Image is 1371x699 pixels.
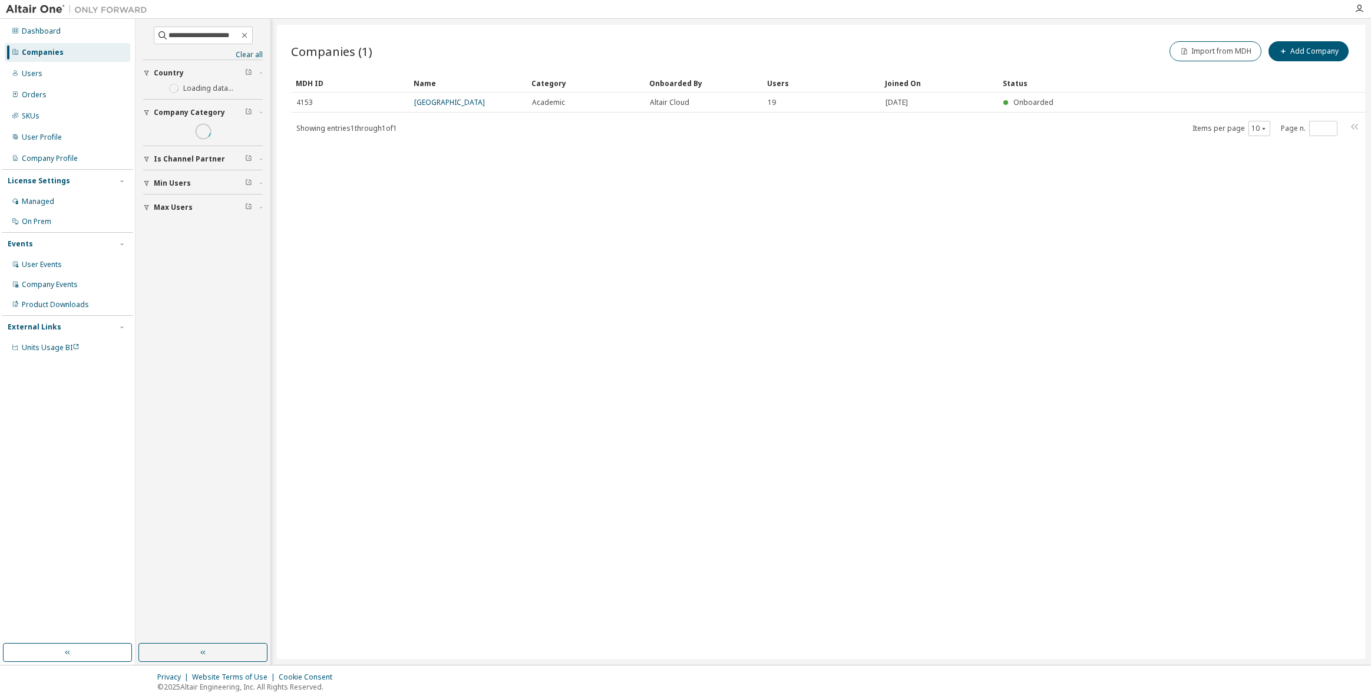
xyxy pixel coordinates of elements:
[8,176,70,186] div: License Settings
[192,672,279,682] div: Website Terms of Use
[768,98,776,107] span: 19
[157,672,192,682] div: Privacy
[296,98,313,107] span: 4153
[22,154,78,163] div: Company Profile
[143,50,263,60] a: Clear all
[143,194,263,220] button: Max Users
[1170,41,1261,61] button: Import from MDH
[22,300,89,309] div: Product Downloads
[154,108,225,117] span: Company Category
[886,98,908,107] span: [DATE]
[22,90,47,100] div: Orders
[531,74,640,93] div: Category
[22,48,64,57] div: Companies
[414,74,522,93] div: Name
[885,74,993,93] div: Joined On
[143,100,263,126] button: Company Category
[767,74,876,93] div: Users
[22,260,62,269] div: User Events
[245,179,252,188] span: Clear filter
[154,179,191,188] span: Min Users
[143,60,263,86] button: Country
[154,154,225,164] span: Is Channel Partner
[183,84,233,93] label: Loading data...
[245,154,252,164] span: Clear filter
[22,27,61,36] div: Dashboard
[1268,41,1349,61] button: Add Company
[154,203,193,212] span: Max Users
[532,98,565,107] span: Academic
[1013,97,1053,107] span: Onboarded
[143,146,263,172] button: Is Channel Partner
[1281,121,1337,136] span: Page n.
[649,74,758,93] div: Onboarded By
[245,68,252,78] span: Clear filter
[22,69,42,78] div: Users
[6,4,153,15] img: Altair One
[245,203,252,212] span: Clear filter
[1192,121,1270,136] span: Items per page
[22,111,39,121] div: SKUs
[143,170,263,196] button: Min Users
[22,342,80,352] span: Units Usage BI
[157,682,339,692] p: © 2025 Altair Engineering, Inc. All Rights Reserved.
[22,133,62,142] div: User Profile
[296,123,397,133] span: Showing entries 1 through 1 of 1
[22,280,78,289] div: Company Events
[245,108,252,117] span: Clear filter
[8,239,33,249] div: Events
[296,74,404,93] div: MDH ID
[291,43,372,60] span: Companies (1)
[22,217,51,226] div: On Prem
[22,197,54,206] div: Managed
[414,97,485,107] a: [GEOGRAPHIC_DATA]
[154,68,184,78] span: Country
[650,98,689,107] span: Altair Cloud
[1251,124,1267,133] button: 10
[8,322,61,332] div: External Links
[279,672,339,682] div: Cookie Consent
